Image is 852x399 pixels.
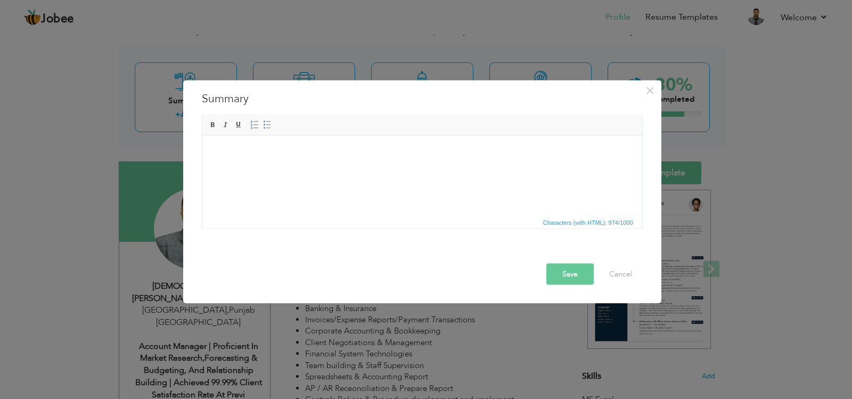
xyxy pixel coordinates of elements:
a: Insert/Remove Bulleted List [261,119,273,131]
a: Insert/Remove Numbered List [249,119,260,131]
a: Bold [207,119,219,131]
button: Save [546,263,594,284]
span: Characters (with HTML): 974/1000 [541,217,635,227]
button: Close [642,82,659,99]
h3: Summary [202,91,643,107]
span: × [645,80,654,100]
a: Underline [233,119,244,131]
button: Cancel [599,263,643,284]
div: Statistics [541,217,636,227]
iframe: Rich Text Editor, summaryEditor [202,135,642,215]
a: Italic [220,119,232,131]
